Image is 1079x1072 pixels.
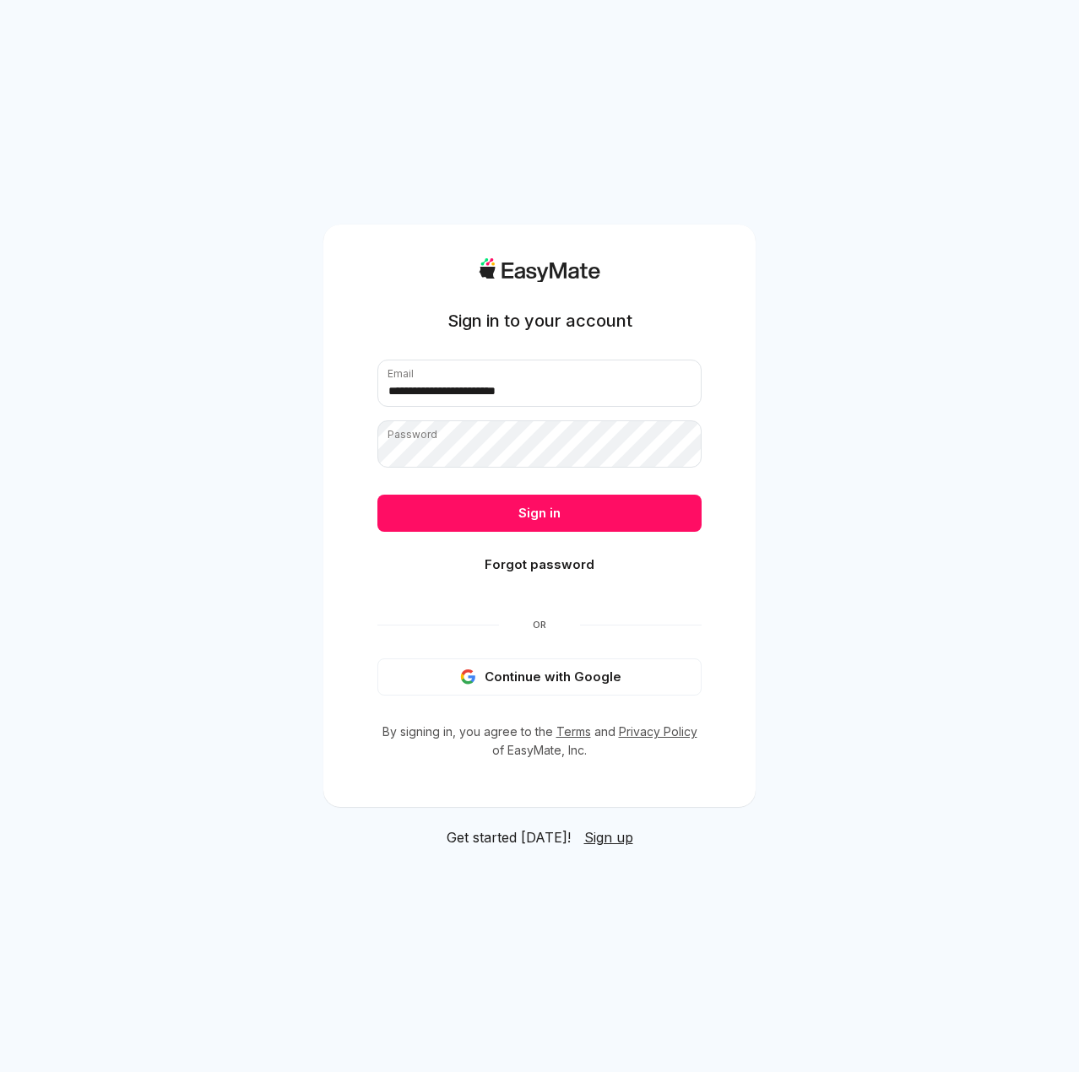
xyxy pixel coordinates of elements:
button: Continue with Google [377,658,702,696]
p: By signing in, you agree to the and of EasyMate, Inc. [377,723,702,760]
a: Privacy Policy [619,724,697,739]
span: Or [499,618,580,631]
span: Get started [DATE]! [447,827,571,847]
button: Forgot password [377,546,702,583]
a: Sign up [584,827,633,847]
a: Terms [556,724,591,739]
span: Sign up [584,829,633,846]
button: Sign in [377,495,702,532]
h1: Sign in to your account [447,309,632,333]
